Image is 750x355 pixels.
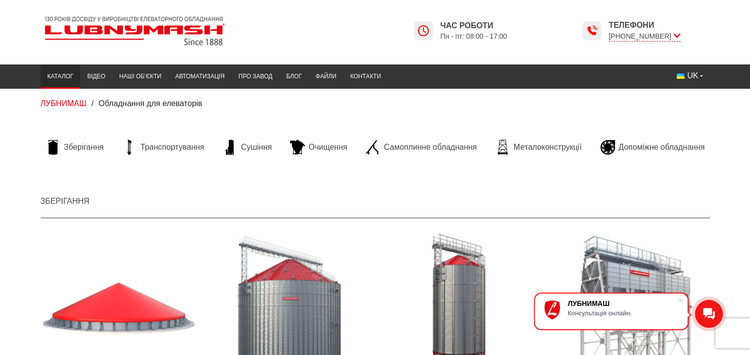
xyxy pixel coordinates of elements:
[677,73,685,79] img: Українська
[112,67,168,86] a: Наші об’єкти
[440,20,507,31] span: Час роботи
[568,309,678,317] div: Консультація онлайн.
[343,67,388,86] a: Контакти
[568,299,678,307] div: ЛУБНИМАШ
[360,140,481,155] a: Самоплинне обладнання
[384,142,476,153] span: Самоплинне обладнання
[168,67,231,86] a: Автоматизація
[609,20,681,31] span: Телефони
[308,142,347,153] span: Очищення
[80,67,112,86] a: Відео
[91,99,93,108] span: /
[279,67,308,86] a: Блог
[41,12,229,50] img: Lubnymash
[619,142,705,153] span: Допоміжне обладнання
[99,99,202,108] span: Обладнання для елеваторів
[586,25,598,37] img: Lubnymash time icon
[41,99,87,108] a: ЛУБНИМАШ
[41,197,90,205] a: Зберігання
[514,142,581,153] span: Металоконструкції
[595,140,710,155] a: Допоміжне обладнання
[670,67,709,85] button: UK
[440,32,507,41] span: Пн - пт: 08:00 - 17:00
[231,67,279,86] a: Про завод
[687,70,698,81] span: UK
[609,31,681,42] span: [PHONE_NUMBER]
[490,140,586,155] a: Металоконструкції
[41,140,109,155] a: Зберігання
[41,67,80,86] a: Каталог
[241,142,272,153] span: Сушіння
[218,140,277,155] a: Сушіння
[117,140,209,155] a: Транспортування
[417,25,429,37] img: Lubnymash time icon
[64,142,104,153] span: Зберігання
[285,140,352,155] a: Очищення
[140,142,204,153] span: Транспортування
[309,67,344,86] a: Файли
